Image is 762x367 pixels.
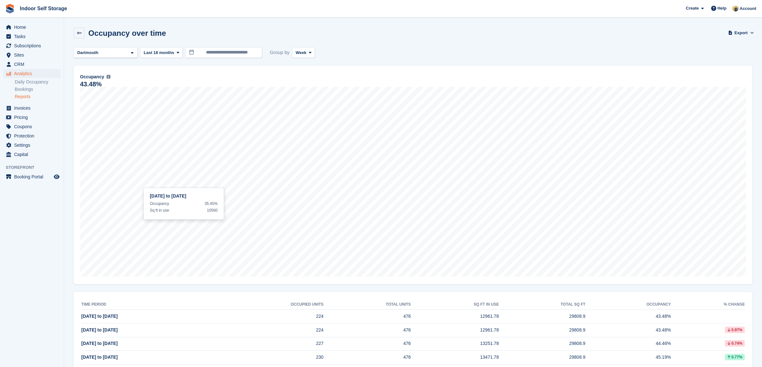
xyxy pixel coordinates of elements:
[81,355,118,360] span: [DATE] to [DATE]
[14,172,52,181] span: Booking Portal
[499,300,585,310] th: Total sq ft
[411,300,499,310] th: Sq ft in use
[14,23,52,32] span: Home
[14,104,52,113] span: Invoices
[5,4,15,13] img: stora-icon-8386f47178a22dfd0bd8f6a31ec36ba5ce8667c1dd55bd0f319d3a0aa187defe.svg
[3,69,60,78] a: menu
[14,41,52,50] span: Subscriptions
[725,340,745,347] div: 0.74%
[296,50,307,56] span: Week
[209,351,324,364] td: 230
[732,5,739,12] img: Jo Moon
[411,351,499,364] td: 13471.78
[585,351,671,364] td: 45.19%
[14,113,52,122] span: Pricing
[3,122,60,131] a: menu
[3,104,60,113] a: menu
[81,341,118,346] span: [DATE] to [DATE]
[81,327,118,332] span: [DATE] to [DATE]
[3,60,60,69] a: menu
[585,337,671,351] td: 44.46%
[686,5,699,12] span: Create
[3,131,60,140] a: menu
[76,50,101,56] div: Dartmouth
[3,23,60,32] a: menu
[324,300,411,310] th: Total units
[80,82,102,87] div: 43.48%
[740,5,756,12] span: Account
[725,354,745,360] div: 0.77%
[14,131,52,140] span: Protection
[6,164,64,171] span: Storefront
[324,337,411,351] td: 476
[499,310,585,324] td: 29808.9
[88,29,166,37] h2: Occupancy over time
[209,310,324,324] td: 224
[14,69,52,78] span: Analytics
[3,51,60,59] a: menu
[3,32,60,41] a: menu
[324,351,411,364] td: 476
[14,51,52,59] span: Sites
[107,75,110,79] img: icon-info-grey-7440780725fd019a000dd9b08b2336e03edf1995a4989e88bcd33f0948082b44.svg
[209,324,324,337] td: 224
[499,324,585,337] td: 29808.9
[81,314,118,319] span: [DATE] to [DATE]
[14,122,52,131] span: Coupons
[411,324,499,337] td: 12961.78
[14,32,52,41] span: Tasks
[324,324,411,337] td: 476
[14,141,52,150] span: Settings
[3,141,60,150] a: menu
[499,337,585,351] td: 29808.9
[499,351,585,364] td: 29808.9
[15,86,60,92] a: Bookings
[292,47,315,58] button: Week
[411,337,499,351] td: 13251.78
[734,30,748,36] span: Export
[725,327,745,333] div: 0.97%
[3,172,60,181] a: menu
[53,173,60,181] a: Preview store
[3,113,60,122] a: menu
[671,300,745,310] th: % change
[585,300,671,310] th: Occupancy
[81,300,209,310] th: Time period
[209,300,324,310] th: Occupied units
[730,27,753,38] button: Export
[209,337,324,351] td: 227
[585,324,671,337] td: 43.48%
[80,74,104,80] span: Occupancy
[3,41,60,50] a: menu
[411,310,499,324] td: 12961.78
[585,310,671,324] td: 43.48%
[140,47,183,58] button: Last 18 months
[17,3,70,14] a: Indoor Self Storage
[144,50,174,56] span: Last 18 months
[324,310,411,324] td: 476
[15,94,60,100] a: Reports
[3,150,60,159] a: menu
[270,47,290,58] span: Group by
[14,60,52,69] span: CRM
[14,150,52,159] span: Capital
[718,5,726,12] span: Help
[15,79,60,85] a: Daily Occupancy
